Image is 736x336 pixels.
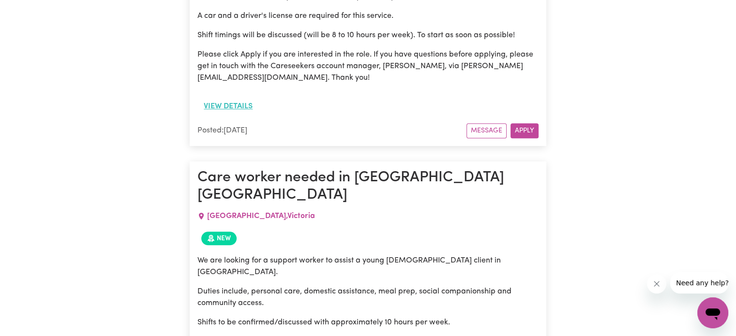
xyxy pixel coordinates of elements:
p: A car and a driver's license are required for this service. [197,10,539,22]
span: [GEOGRAPHIC_DATA] , Victoria [207,212,315,220]
span: Job posted within the last 30 days [201,232,237,245]
h1: Care worker needed in [GEOGRAPHIC_DATA] [GEOGRAPHIC_DATA] [197,169,539,205]
p: Please click Apply if you are interested in the role. If you have questions before applying, plea... [197,49,539,84]
p: Shifts to be confirmed/discussed with approximately 10 hours per week. [197,317,539,328]
iframe: Message from company [670,272,728,293]
button: Apply for this job [511,123,539,138]
iframe: Close message [647,274,666,293]
p: Shift timings will be discussed (will be 8 to 10 hours per week). To start as soon as possible! [197,29,539,41]
button: View details [197,97,259,116]
iframe: Button to launch messaging window [697,297,728,328]
div: Posted: [DATE] [197,125,466,136]
button: Message [466,123,507,138]
span: Need any help? [6,7,59,15]
p: Duties include, personal care, domestic assistance, meal prep, social companionship and community... [197,286,539,309]
p: We are looking for a support worker to assist a young [DEMOGRAPHIC_DATA] client in [GEOGRAPHIC_DA... [197,255,539,278]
